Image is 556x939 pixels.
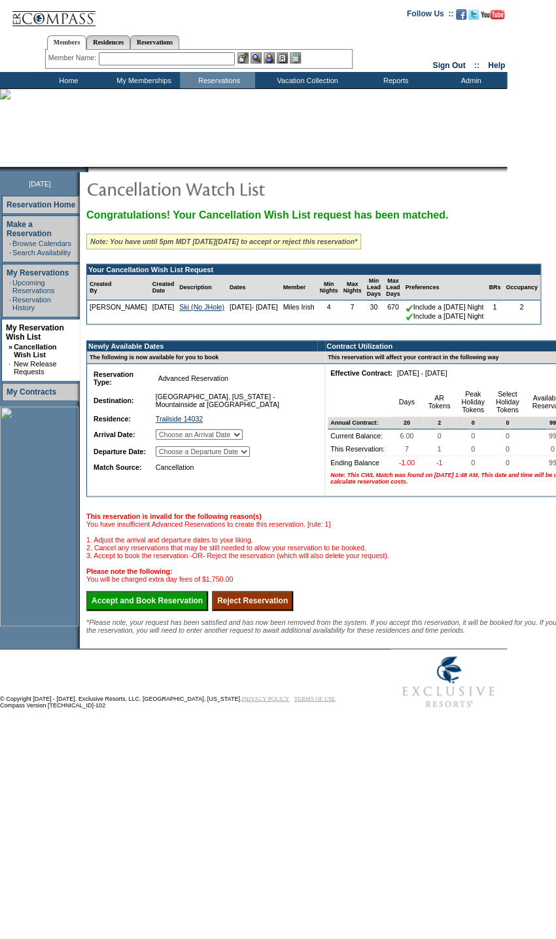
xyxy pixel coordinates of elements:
img: Follow us on Twitter [468,9,479,20]
td: 670 [383,300,403,323]
img: chkSmaller.gif [406,304,413,312]
a: Cancellation Wish List [14,343,56,359]
td: Description [177,275,227,300]
span: You have insufficient Advanced Reservations to create this reservation. [rule: 1] 1. Adjust the a... [86,512,389,583]
td: [DATE]- [DATE] [227,300,281,323]
b: Effective Contract: [330,369,392,377]
b: Reservation Type: [94,370,133,386]
span: 0 [468,456,478,469]
span: 0 [468,417,477,429]
span: [DATE] [29,180,51,188]
b: This reservation is invalid for the following reason(s) [86,512,262,520]
td: · [9,249,11,257]
td: Newly Available Dates [87,341,317,351]
td: 30 [364,300,384,323]
a: Subscribe to our YouTube Channel [481,13,504,21]
span: 0 [503,456,512,469]
span: 2 [435,417,443,429]
a: Become our fan on Facebook [456,13,466,21]
td: This Reservation: [328,442,391,456]
td: Created Date [150,275,177,300]
a: Search Availability [12,249,71,257]
td: Max Nights [341,275,364,300]
a: My Reservation Wish List [6,323,64,342]
td: AR Tokens [423,387,456,417]
td: Reports [356,72,432,88]
span: 0 [503,442,512,455]
td: Home [29,72,105,88]
a: Help [488,61,505,70]
b: Destination: [94,397,134,404]
a: Residences [86,35,130,49]
td: [GEOGRAPHIC_DATA], [US_STATE] - Mountainside at [GEOGRAPHIC_DATA] [153,390,313,411]
img: pgTtlCancellationNotification.gif [86,175,348,202]
td: Select Holiday Tokens [490,387,525,417]
a: PRIVACY POLICY [241,695,289,701]
span: 6.00 [397,429,416,442]
img: promoShadowLeftCorner.gif [84,167,88,172]
span: 0 [468,442,478,455]
td: Reservations [180,72,255,88]
td: Vacation Collection [255,72,356,88]
a: TERMS OF USE [294,695,336,701]
span: :: [474,61,479,70]
img: View [251,52,262,63]
td: Cancellation [153,461,313,474]
td: Annual Contract: [328,417,391,429]
td: 1 [486,300,503,323]
a: Reservation Home [7,200,75,209]
input: Accept and Book Reservation [86,591,208,611]
td: Member [281,275,317,300]
b: Arrival Date: [94,431,135,438]
b: Match Source: [94,463,141,471]
td: Miles Irish [281,300,317,323]
td: [DATE] [150,300,177,323]
span: 0 [503,429,512,442]
img: chkSmaller.gif [406,313,413,321]
img: Subscribe to our YouTube Channel [481,10,504,20]
nobr: [DATE] - [DATE] [397,369,447,377]
img: Become our fan on Facebook [456,9,466,20]
a: Members [47,35,87,50]
input: Reject Reservation [212,591,293,611]
span: 0 [503,417,512,429]
img: Exclusive Resorts [390,649,507,715]
td: Preferences [403,275,487,300]
td: Current Balance: [328,429,391,442]
td: [PERSON_NAME] [87,300,150,323]
td: Dates [227,275,281,300]
td: BRs [486,275,503,300]
span: 0 [434,429,443,442]
b: Please note the following: [86,567,172,575]
td: The following is now available for you to book [87,351,317,364]
i: Note: You have until 5pm MDT [DATE][DATE] to accept or reject this reservation* [90,238,357,245]
span: 1 [434,442,443,455]
img: Impersonate [264,52,275,63]
td: Created By [87,275,150,300]
a: My Reservations [7,268,69,277]
span: Advanced Reservation [156,372,231,385]
a: Browse Calendars [12,239,71,247]
img: b_calculator.gif [290,52,301,63]
span: 20 [401,417,413,429]
td: Occupancy [503,275,540,300]
td: 7 [341,300,364,323]
a: Reservation History [12,296,51,311]
span: -1 [434,456,445,469]
td: Max Lead Days [383,275,403,300]
a: Reservations [130,35,179,49]
td: Days [391,387,423,417]
td: Your Cancellation Wish List Request [87,264,540,275]
b: » [9,343,12,351]
a: Sign Out [432,61,465,70]
div: Member Name: [48,52,99,63]
td: 4 [317,300,341,323]
a: Follow us on Twitter [468,13,479,21]
b: Residence: [94,415,131,423]
td: · [9,360,12,376]
span: -1.00 [396,456,417,469]
td: Follow Us :: [407,8,453,24]
img: Reservations [277,52,288,63]
td: Include a [DATE] Night Include a [DATE] Night [403,300,487,323]
img: blank.gif [88,167,90,172]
